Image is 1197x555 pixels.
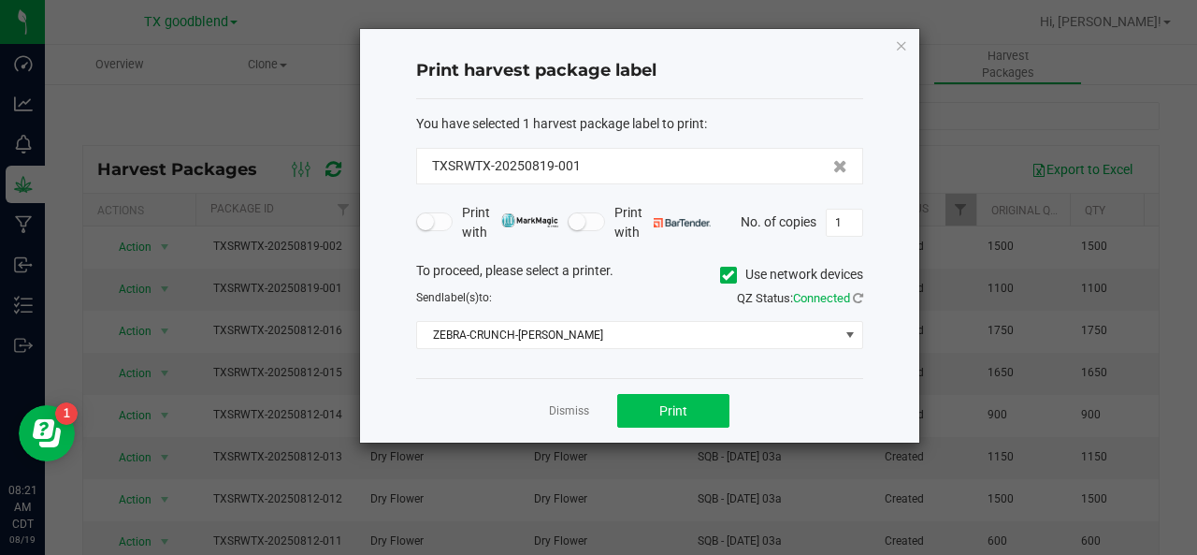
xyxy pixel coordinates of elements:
[416,59,863,83] h4: Print harvest package label
[549,403,589,419] a: Dismiss
[441,291,479,304] span: label(s)
[501,213,558,227] img: mark_magic_cybra.png
[617,394,729,428] button: Print
[614,203,711,242] span: Print with
[416,114,863,134] div: :
[416,291,492,304] span: Send to:
[654,218,711,227] img: bartender.png
[402,261,877,289] div: To proceed, please select a printer.
[55,402,78,425] iframe: Resource center unread badge
[417,322,839,348] span: ZEBRA-CRUNCH-[PERSON_NAME]
[659,403,687,418] span: Print
[737,291,863,305] span: QZ Status:
[432,156,581,176] span: TXSRWTX-20250819-001
[462,203,558,242] span: Print with
[416,116,704,131] span: You have selected 1 harvest package label to print
[741,213,816,228] span: No. of copies
[720,265,863,285] label: Use network devices
[19,405,75,461] iframe: Resource center
[793,291,850,305] span: Connected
